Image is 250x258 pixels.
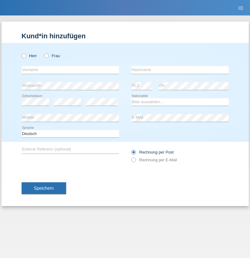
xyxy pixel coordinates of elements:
h1: Kund*in hinzufügen [22,32,229,40]
label: Rechnung per E-Mail [131,158,177,162]
label: Frau [44,53,60,58]
label: Rechnung per Post [131,150,174,154]
button: Speichern [22,182,66,194]
a: menu [235,6,247,10]
span: Speichern [34,186,54,191]
input: Rechnung per E-Mail [131,158,135,165]
input: Rechnung per Post [131,150,135,158]
input: Frau [44,53,48,57]
i: menu [238,5,244,11]
label: Herr [22,53,37,58]
input: Herr [22,53,26,57]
